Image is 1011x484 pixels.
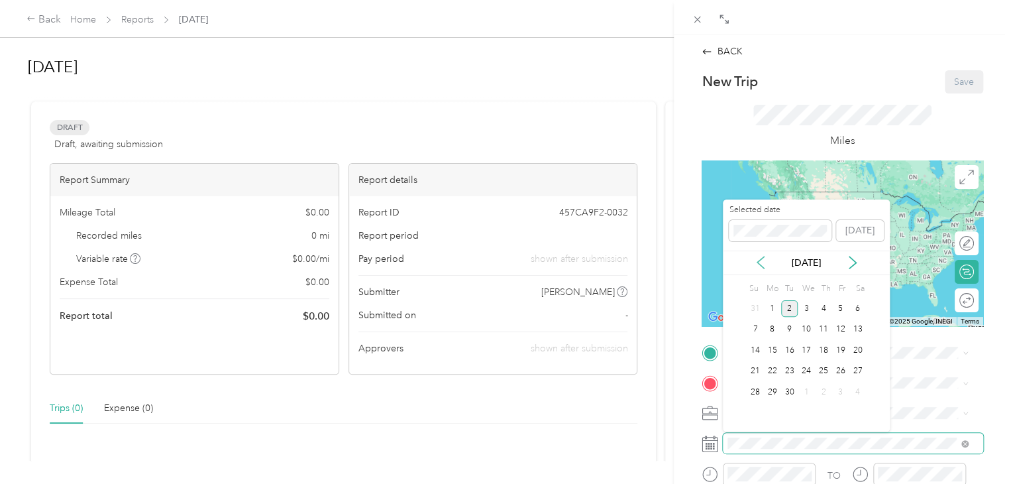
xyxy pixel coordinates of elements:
[702,44,742,58] div: BACK
[747,280,759,298] div: Su
[747,342,764,359] div: 14
[747,384,764,400] div: 28
[781,300,798,317] div: 2
[798,300,815,317] div: 3
[781,342,798,359] div: 16
[782,280,795,298] div: Tu
[815,363,832,380] div: 25
[849,384,866,400] div: 4
[836,280,849,298] div: Fr
[781,384,798,400] div: 30
[781,322,798,338] div: 9
[747,322,764,338] div: 7
[849,300,866,317] div: 6
[764,384,781,400] div: 29
[764,363,781,380] div: 22
[832,384,849,400] div: 3
[820,280,832,298] div: Th
[800,280,815,298] div: We
[764,322,781,338] div: 8
[836,220,884,241] button: [DATE]
[747,300,764,317] div: 31
[729,204,831,216] label: Selected date
[832,322,849,338] div: 12
[798,322,815,338] div: 10
[830,133,855,149] p: Miles
[798,363,815,380] div: 24
[961,318,979,325] a: Terms (opens in new tab)
[832,342,849,359] div: 19
[798,342,815,359] div: 17
[861,318,953,325] span: Map data ©2025 Google, INEGI
[815,322,832,338] div: 11
[764,342,781,359] div: 15
[764,280,778,298] div: Mo
[827,469,841,483] div: TO
[815,300,832,317] div: 4
[849,363,866,380] div: 27
[832,363,849,380] div: 26
[798,384,815,400] div: 1
[937,410,1011,484] iframe: Everlance-gr Chat Button Frame
[815,384,832,400] div: 2
[747,363,764,380] div: 21
[849,322,866,338] div: 13
[702,72,757,91] p: New Trip
[705,309,749,326] a: Open this area in Google Maps (opens a new window)
[705,309,749,326] img: Google
[781,363,798,380] div: 23
[853,280,866,298] div: Sa
[849,342,866,359] div: 20
[764,300,781,317] div: 1
[832,300,849,317] div: 5
[778,256,834,270] p: [DATE]
[815,342,832,359] div: 18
